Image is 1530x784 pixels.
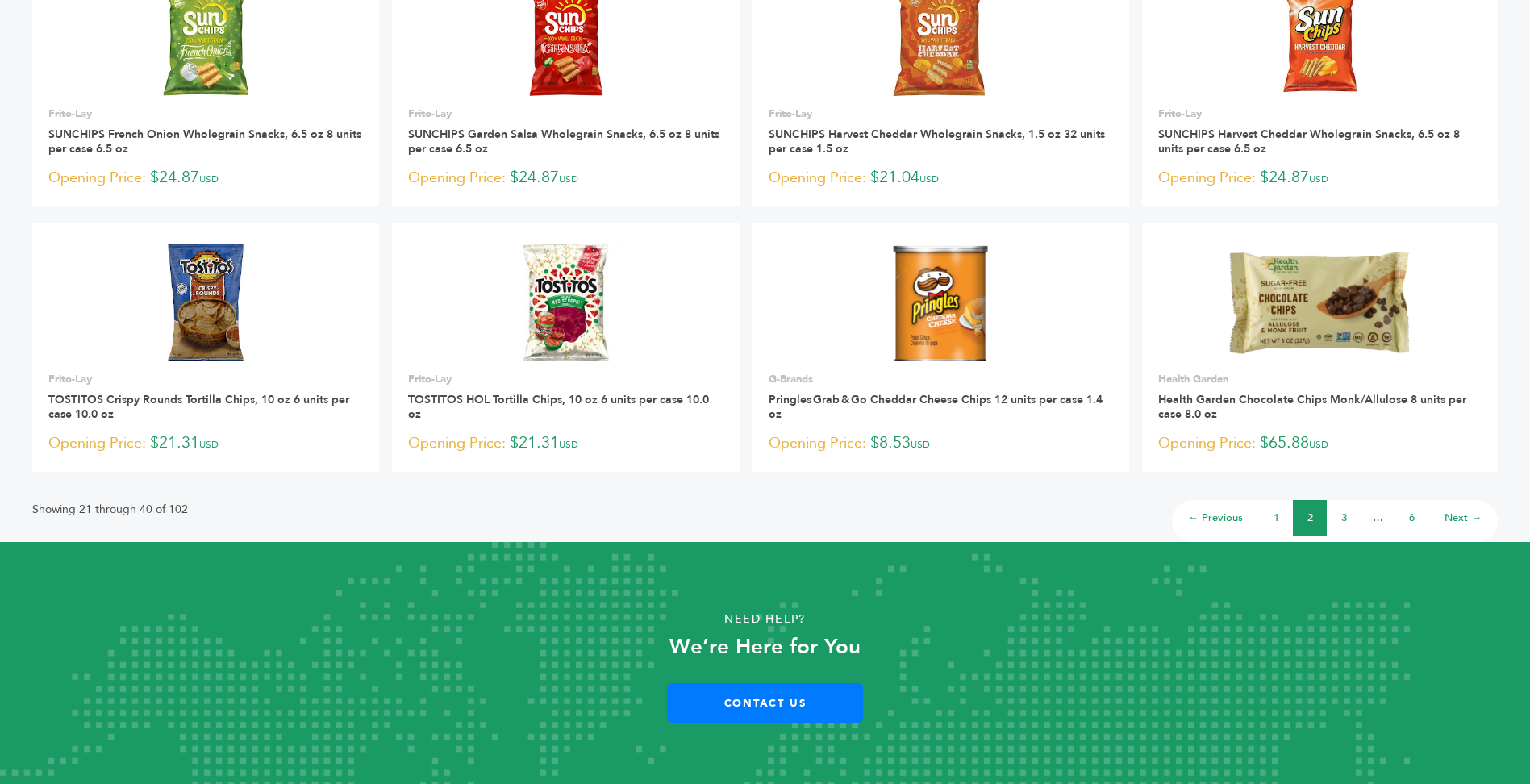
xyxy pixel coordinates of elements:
p: Frito-Lay [48,106,363,121]
p: $21.04 [769,166,1113,190]
span: USD [1309,173,1328,186]
p: Frito-Lay [48,372,363,386]
p: Health Garden [1158,372,1482,386]
img: Health Garden Chocolate Chips Monk/Allulose 8 units per case 8.0 oz [1219,244,1420,361]
a: 1 [1274,511,1279,525]
p: Frito-Lay [408,372,723,386]
span: USD [559,173,578,186]
img: TOSTITOS HOL Tortilla Chips, 10 oz 6 units per case 10.0 oz [494,244,638,361]
p: Frito-Lay [1158,106,1482,121]
p: Frito-Lay [408,106,723,121]
span: Opening Price: [769,167,866,189]
p: G-Brands [769,372,1113,386]
a: 2 [1307,511,1313,525]
p: Frito-Lay [769,106,1113,121]
p: $24.87 [48,166,363,190]
span: USD [911,438,930,451]
p: $65.88 [1158,432,1482,456]
li: … [1361,500,1395,536]
p: $24.87 [408,166,723,190]
a: SUNCHIPS Harvest Cheddar Wholegrain Snacks, 1.5 oz 32 units per case 1.5 oz [769,127,1105,156]
span: Opening Price: [408,432,506,454]
a: Contact Us [667,683,863,723]
span: USD [199,438,219,451]
a: 3 [1341,511,1347,525]
a: Next → [1445,511,1482,525]
p: $21.31 [48,432,363,456]
img: Pringles Grab & Go Cheddar Cheese Chips 12 units per case 1.4 oz [882,244,999,361]
a: TOSTITOS Crispy Rounds Tortilla Chips, 10 oz 6 units per case 10.0 oz [48,392,349,422]
span: Opening Price: [769,432,866,454]
span: USD [199,173,219,186]
span: Opening Price: [48,432,146,454]
a: SUNCHIPS French Onion Wholegrain Snacks, 6.5 oz 8 units per case 6.5 oz [48,127,361,156]
p: Showing 21 through 40 of 102 [32,500,188,519]
strong: We’re Here for You [669,632,861,661]
span: Opening Price: [408,167,506,189]
a: Pringles Grab & Go Cheddar Cheese Chips 12 units per case 1.4 oz [769,392,1103,422]
a: TOSTITOS HOL Tortilla Chips, 10 oz 6 units per case 10.0 oz [408,392,709,422]
span: Opening Price: [1158,432,1256,454]
span: USD [919,173,939,186]
p: $24.87 [1158,166,1482,190]
span: Opening Price: [1158,167,1256,189]
span: USD [559,438,578,451]
a: SUNCHIPS Harvest Cheddar Wholegrain Snacks, 6.5 oz 8 units per case 6.5 oz [1158,127,1460,156]
span: Opening Price: [48,167,146,189]
span: USD [1309,438,1328,451]
a: SUNCHIPS Garden Salsa Wholegrain Snacks, 6.5 oz 8 units per case 6.5 oz [408,127,719,156]
a: Health Garden Chocolate Chips Monk/Allulose 8 units per case 8.0 oz [1158,392,1466,422]
img: TOSTITOS Crispy Rounds Tortilla Chips, 10 oz 6 units per case 10.0 oz [148,244,265,361]
p: $21.31 [408,432,723,456]
p: Need Help? [77,607,1453,632]
a: ← Previous [1188,511,1243,525]
p: $8.53 [769,432,1113,456]
a: 6 [1409,511,1415,525]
